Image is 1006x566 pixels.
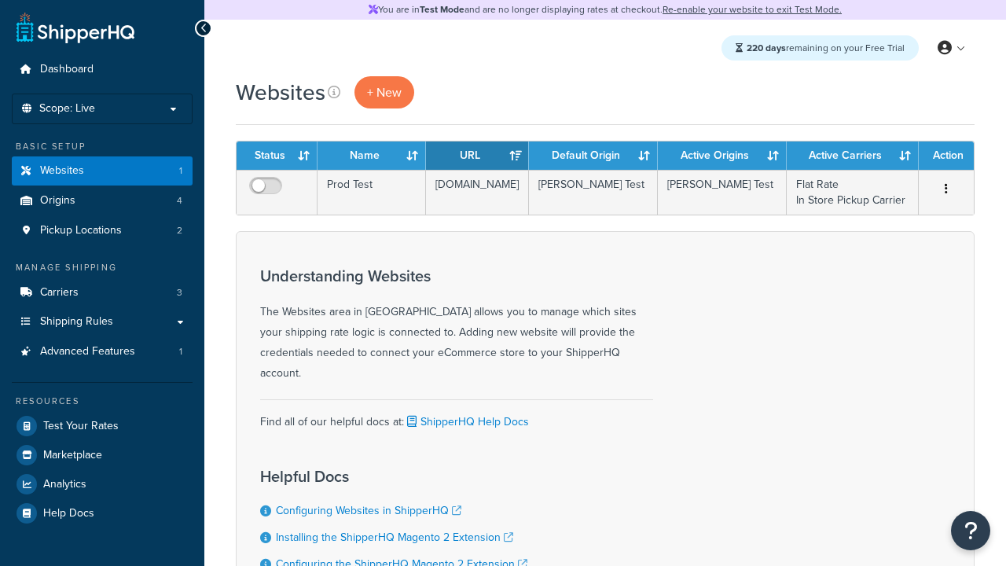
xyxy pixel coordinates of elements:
[721,35,919,61] div: remaining on your Free Trial
[12,412,193,440] a: Test Your Rates
[367,83,402,101] span: + New
[12,278,193,307] a: Carriers 3
[40,194,75,208] span: Origins
[43,420,119,433] span: Test Your Rates
[318,141,426,170] th: Name: activate to sort column ascending
[17,12,134,43] a: ShipperHQ Home
[787,141,919,170] th: Active Carriers: activate to sort column ascending
[426,141,529,170] th: URL: activate to sort column ascending
[276,502,461,519] a: Configuring Websites in ShipperHQ
[43,449,102,462] span: Marketplace
[919,141,974,170] th: Action
[12,140,193,153] div: Basic Setup
[12,307,193,336] a: Shipping Rules
[663,2,842,17] a: Re-enable your website to exit Test Mode.
[179,345,182,358] span: 1
[404,413,529,430] a: ShipperHQ Help Docs
[12,55,193,84] a: Dashboard
[39,102,95,116] span: Scope: Live
[658,170,787,215] td: [PERSON_NAME] Test
[420,2,464,17] strong: Test Mode
[237,141,318,170] th: Status: activate to sort column ascending
[12,499,193,527] a: Help Docs
[177,194,182,208] span: 4
[951,511,990,550] button: Open Resource Center
[236,77,325,108] h1: Websites
[12,470,193,498] a: Analytics
[12,337,193,366] li: Advanced Features
[179,164,182,178] span: 1
[260,267,653,285] h3: Understanding Websites
[426,170,529,215] td: [DOMAIN_NAME]
[529,170,658,215] td: [PERSON_NAME] Test
[40,63,94,76] span: Dashboard
[12,395,193,408] div: Resources
[529,141,658,170] th: Default Origin: activate to sort column ascending
[354,76,414,108] a: + New
[787,170,919,215] td: Flat Rate In Store Pickup Carrier
[40,286,79,300] span: Carriers
[177,224,182,237] span: 2
[40,315,113,329] span: Shipping Rules
[40,224,122,237] span: Pickup Locations
[12,156,193,186] li: Websites
[276,529,513,546] a: Installing the ShipperHQ Magento 2 Extension
[658,141,787,170] th: Active Origins: activate to sort column ascending
[12,186,193,215] li: Origins
[40,164,84,178] span: Websites
[43,507,94,520] span: Help Docs
[12,186,193,215] a: Origins 4
[12,216,193,245] li: Pickup Locations
[12,441,193,469] a: Marketplace
[260,468,543,485] h3: Helpful Docs
[260,267,653,384] div: The Websites area in [GEOGRAPHIC_DATA] allows you to manage which sites your shipping rate logic ...
[12,261,193,274] div: Manage Shipping
[40,345,135,358] span: Advanced Features
[318,170,426,215] td: Prod Test
[12,337,193,366] a: Advanced Features 1
[177,286,182,300] span: 3
[747,41,786,55] strong: 220 days
[12,278,193,307] li: Carriers
[12,216,193,245] a: Pickup Locations 2
[43,478,86,491] span: Analytics
[260,399,653,432] div: Find all of our helpful docs at:
[12,156,193,186] a: Websites 1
